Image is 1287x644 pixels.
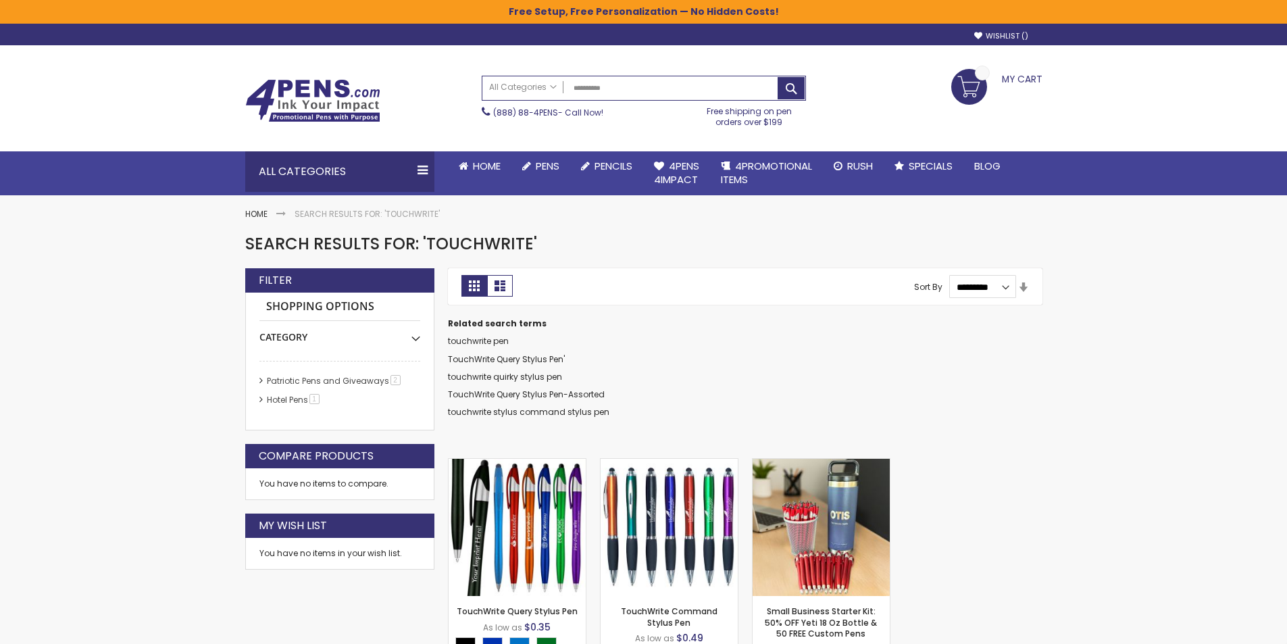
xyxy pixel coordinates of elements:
[692,101,806,128] div: Free shipping on pen orders over $199
[643,151,710,195] a: 4Pens4impact
[448,406,609,418] a: touchwrite stylus command stylus pen
[493,107,603,118] span: - Call Now!
[245,232,537,255] span: Search results for: 'touchwrite'
[448,318,1042,329] dt: Related search terms
[457,605,578,617] a: TouchWrite Query Stylus Pen
[473,159,501,173] span: Home
[493,107,558,118] a: (888) 88-4PENS
[511,151,570,181] a: Pens
[710,151,823,195] a: 4PROMOTIONALITEMS
[823,151,884,181] a: Rush
[259,293,420,322] strong: Shopping Options
[482,76,563,99] a: All Categories
[448,389,605,400] a: TouchWrite Query Stylus Pen-Assorted
[259,449,374,464] strong: Compare Products
[259,273,292,288] strong: Filter
[524,620,551,634] span: $0.35
[654,159,699,187] span: 4Pens 4impact
[390,375,401,385] span: 2
[259,548,420,559] div: You have no items in your wish list.
[595,159,632,173] span: Pencils
[974,159,1001,173] span: Blog
[245,151,434,192] div: All Categories
[448,151,511,181] a: Home
[259,518,327,533] strong: My Wish List
[448,335,509,347] a: touchwrite pen
[449,459,586,596] img: TouchWrite Query Stylus Pen
[635,633,674,644] span: As low as
[449,458,586,470] a: TouchWrite Query Stylus Pen
[601,459,738,596] img: TouchWrite Command Stylus Pen
[259,321,420,344] div: Category
[765,605,877,639] a: Small Business Starter Kit: 50% OFF Yeti 18 Oz Bottle & 50 FREE Custom Pens
[753,458,890,470] a: Small Business Starter Kit: 50% OFF Yeti 18 Oz Bottle & 50 FREE Custom Pens
[601,458,738,470] a: TouchWrite Command Stylus Pen
[963,151,1011,181] a: Blog
[847,159,873,173] span: Rush
[914,281,942,293] label: Sort By
[483,622,522,633] span: As low as
[753,459,890,596] img: Small Business Starter Kit: 50% OFF Yeti 18 Oz Bottle & 50 FREE Custom Pens
[245,468,434,500] div: You have no items to compare.
[263,375,405,387] a: Patriotic Pens and Giveaways2
[536,159,559,173] span: Pens
[570,151,643,181] a: Pencils
[309,394,320,404] span: 1
[461,275,487,297] strong: Grid
[448,371,562,382] a: touchwrite quirky stylus pen
[721,159,812,187] span: 4PROMOTIONAL ITEMS
[245,79,380,122] img: 4Pens Custom Pens and Promotional Products
[295,208,440,220] strong: Search results for: 'touchwrite'
[448,353,565,365] a: TouchWrite Query Stylus Pen'
[974,31,1028,41] a: Wishlist
[909,159,953,173] span: Specials
[884,151,963,181] a: Specials
[621,605,717,628] a: TouchWrite Command Stylus Pen
[245,208,268,220] a: Home
[263,394,324,405] a: Hotel Pens​1
[489,82,557,93] span: All Categories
